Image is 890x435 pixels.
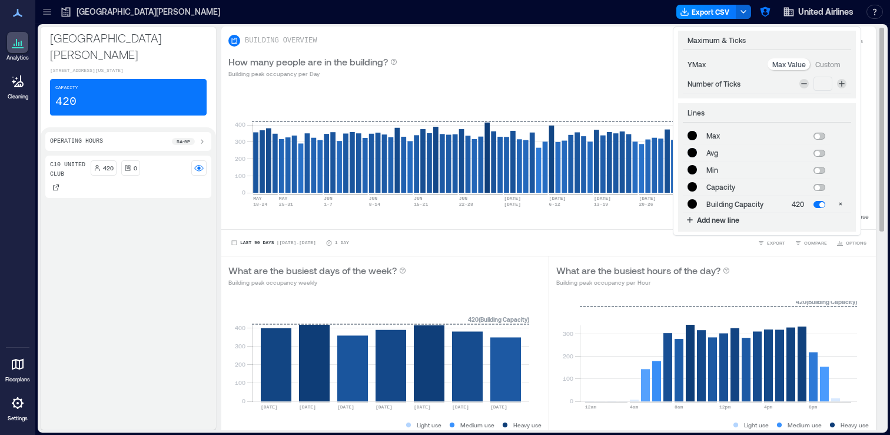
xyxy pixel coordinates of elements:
p: YMax [688,60,706,69]
text: [DATE] [414,404,431,410]
p: Custom [815,60,841,69]
p: How many people are in the building? [228,55,388,69]
text: MAY [279,196,288,201]
p: Heavy use [513,420,542,430]
p: Cleaning [8,93,28,100]
text: [DATE] [504,196,521,201]
span: Building Capacity [706,198,763,210]
tspan: 200 [235,361,245,368]
p: 5a - 9p [177,138,190,145]
text: 18-24 [253,202,267,207]
span: EXPORT [767,239,785,246]
text: [DATE] [490,404,507,410]
tspan: 400 [235,324,245,331]
text: [DATE] [549,196,566,201]
text: 4am [630,404,639,410]
p: Analytics [6,54,29,61]
text: 6-12 [549,202,560,207]
p: Light use [417,420,441,430]
p: [STREET_ADDRESS][US_STATE] [50,67,207,74]
text: 25-31 [279,202,293,207]
span: OPTIONS [846,239,866,246]
tspan: 100 [562,375,573,382]
text: JUN [459,196,468,201]
p: Medium use [788,420,822,430]
text: 13-19 [594,202,608,207]
p: Avg [706,148,775,157]
p: 0 [134,163,137,173]
tspan: 200 [562,352,573,360]
text: [DATE] [261,404,278,410]
tspan: 200 [235,155,245,162]
text: 1-7 [324,202,333,207]
p: Capacity [706,182,775,192]
tspan: 0 [569,397,573,404]
p: Capacity [55,84,78,91]
text: JUN [369,196,378,201]
button: Export CSV [676,5,736,19]
text: 12am [585,404,596,410]
text: 8am [675,404,683,410]
p: Medium use [460,420,494,430]
tspan: 300 [235,342,245,350]
p: C10 United Club [50,160,86,179]
tspan: 300 [562,330,573,337]
span: 420 [792,198,804,210]
p: 1 Day [335,239,349,246]
text: JUN [414,196,423,201]
button: OPTIONS [834,237,869,249]
text: 8pm [809,404,818,410]
span: Add new line [697,215,739,225]
p: Max [706,131,775,140]
p: Building peak occupancy weekly [228,278,406,287]
p: Number of Ticks [688,79,790,88]
p: Operating Hours [50,137,103,146]
a: Settings [4,389,32,426]
p: Maximum & Ticks [683,35,851,50]
text: [DATE] [452,404,469,410]
a: Analytics [3,28,32,65]
text: [DATE] [594,196,611,201]
button: Last 90 Days |[DATE]-[DATE] [228,237,318,249]
p: 420 [103,163,114,173]
p: Max Value [772,60,806,69]
p: [GEOGRAPHIC_DATA][PERSON_NAME] [77,6,220,18]
a: Floorplans [2,350,34,387]
p: Building peak occupancy per Day [228,69,397,78]
text: 15-21 [414,202,428,207]
p: Lines [683,108,851,123]
span: COMPARE [804,239,827,246]
tspan: 300 [235,138,245,145]
tspan: 0 [242,189,245,196]
tspan: 0 [242,397,245,404]
text: 8-14 [369,202,380,207]
text: 20-26 [639,202,653,207]
p: What are the busiest hours of the day? [556,263,720,278]
text: [DATE] [376,404,393,410]
text: [DATE] [299,404,316,410]
p: [GEOGRAPHIC_DATA][PERSON_NAME] [50,29,207,62]
p: Settings [8,415,28,422]
tspan: 400 [235,121,245,128]
tspan: 100 [235,172,245,179]
text: 12pm [719,404,730,410]
tspan: 100 [235,379,245,386]
button: COMPARE [792,237,829,249]
p: Min [706,165,775,174]
p: BUILDING OVERVIEW [245,36,317,45]
text: [DATE] [639,196,656,201]
p: What are the busiest days of the week? [228,263,397,278]
button: Add new line [683,213,742,227]
button: United Airlines [779,2,857,21]
p: Floorplans [5,376,30,383]
text: MAY [253,196,262,201]
p: Heavy use [841,420,869,430]
p: Light use [744,420,769,430]
span: United Airlines [798,6,854,18]
text: 22-28 [459,202,473,207]
text: JUN [324,196,333,201]
p: Building peak occupancy per Hour [556,278,730,287]
button: EXPORT [755,237,788,249]
text: [DATE] [337,404,354,410]
p: 420 [55,94,77,110]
